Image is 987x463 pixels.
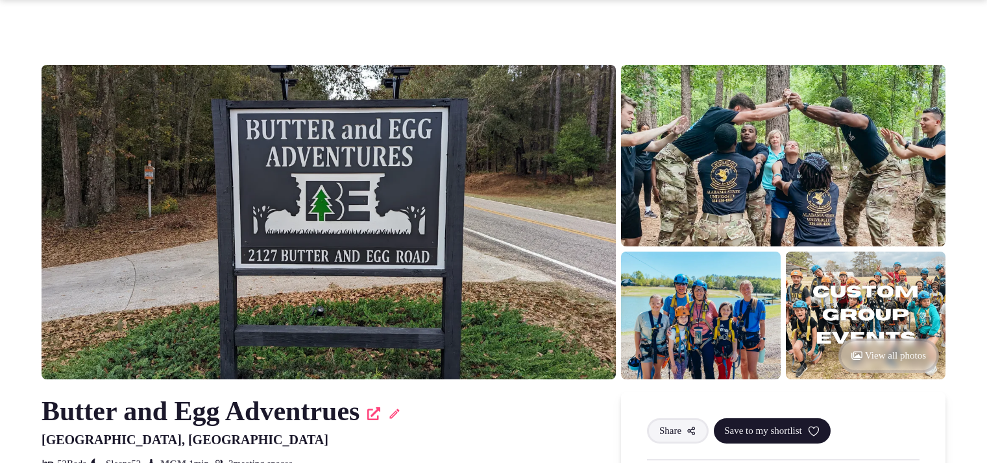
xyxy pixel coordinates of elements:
[621,252,781,379] img: Venue gallery photo
[659,424,681,438] span: Share
[42,65,616,379] img: Venue cover photo
[647,418,709,444] button: Share
[714,418,831,444] button: Save to my shortlist
[42,392,359,431] h2: Butter and Egg Adventrues
[838,338,939,373] button: View all photos
[724,424,802,438] span: Save to my shortlist
[42,433,328,447] span: [GEOGRAPHIC_DATA], [GEOGRAPHIC_DATA]
[621,65,945,246] img: Venue gallery photo
[786,252,945,379] img: Venue gallery photo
